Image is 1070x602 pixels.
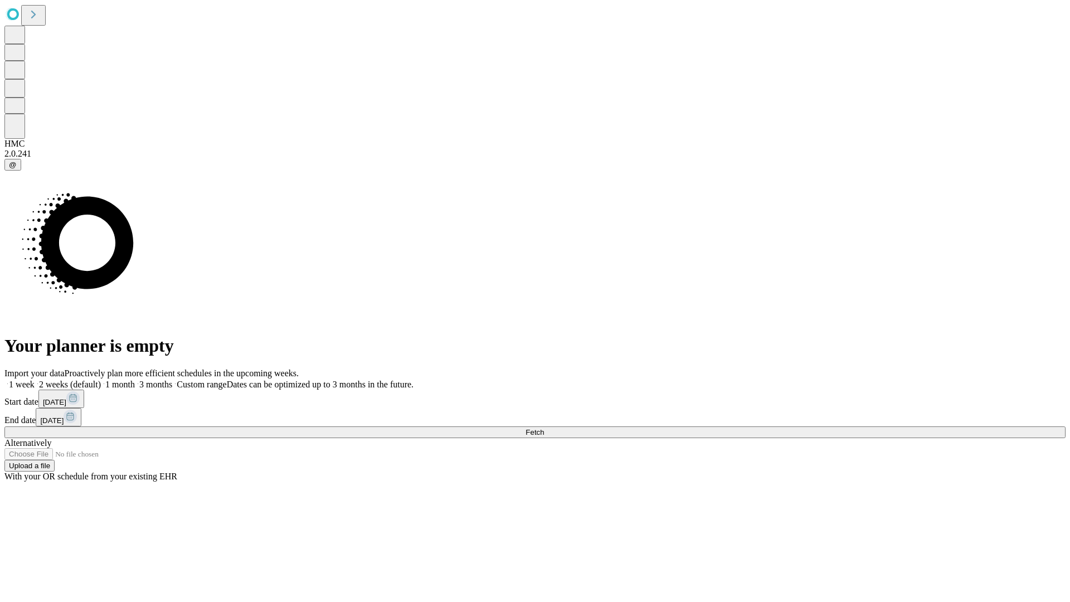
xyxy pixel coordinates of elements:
[4,408,1066,426] div: End date
[4,472,177,481] span: With your OR schedule from your existing EHR
[4,390,1066,408] div: Start date
[4,460,55,472] button: Upload a file
[65,368,299,378] span: Proactively plan more efficient schedules in the upcoming weeks.
[40,416,64,425] span: [DATE]
[4,149,1066,159] div: 2.0.241
[4,438,51,448] span: Alternatively
[4,368,65,378] span: Import your data
[39,380,101,389] span: 2 weeks (default)
[4,139,1066,149] div: HMC
[4,426,1066,438] button: Fetch
[4,159,21,171] button: @
[139,380,172,389] span: 3 months
[38,390,84,408] button: [DATE]
[43,398,66,406] span: [DATE]
[9,380,35,389] span: 1 week
[4,336,1066,356] h1: Your planner is empty
[105,380,135,389] span: 1 month
[177,380,226,389] span: Custom range
[227,380,414,389] span: Dates can be optimized up to 3 months in the future.
[9,161,17,169] span: @
[526,428,544,436] span: Fetch
[36,408,81,426] button: [DATE]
